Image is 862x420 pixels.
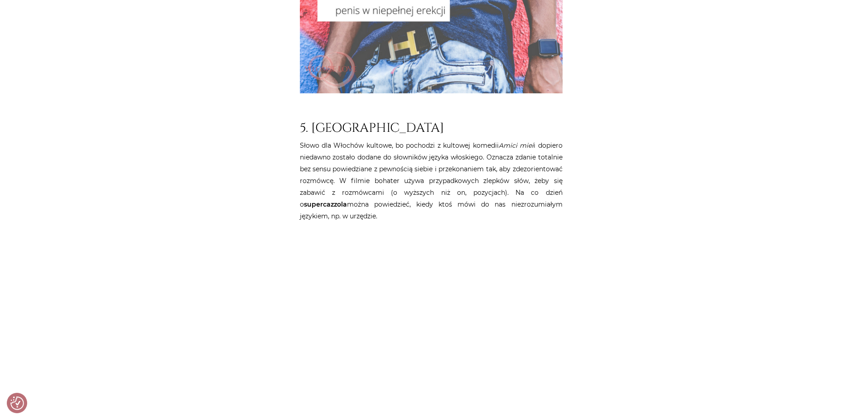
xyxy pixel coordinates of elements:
button: Preferencje co do zgód [10,396,24,410]
img: Revisit consent button [10,396,24,410]
em: Amici miei [499,141,534,150]
strong: supercazzola [304,200,347,208]
h2: 5. [GEOGRAPHIC_DATA] [300,121,563,136]
p: Słowo dla Włochów kultowe, bo pochodzi z kultowej komedii i dopiero niedawno zostało dodane do sł... [300,140,563,222]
